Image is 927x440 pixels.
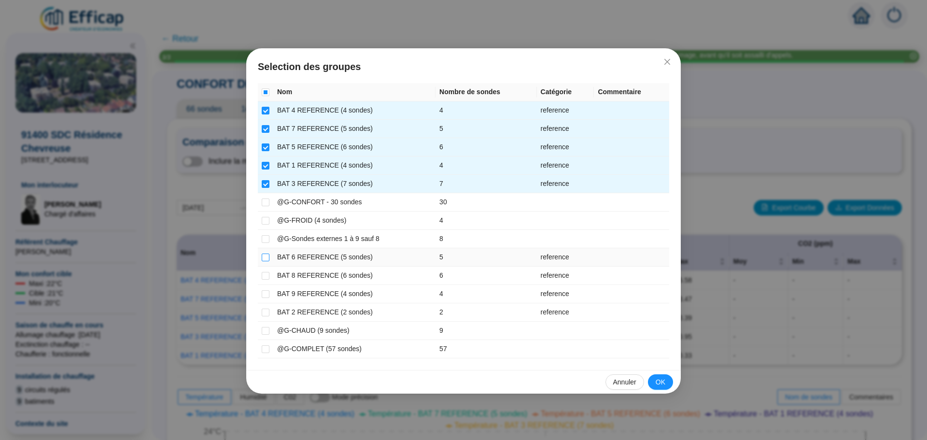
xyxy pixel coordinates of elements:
[273,138,435,156] td: BAT 5 REFERENCE (6 sondes)
[258,60,669,73] span: Selection des groupes
[605,374,644,390] button: Annuler
[435,248,536,267] td: 5
[435,101,536,120] td: 4
[660,54,675,70] button: Close
[435,120,536,138] td: 5
[435,285,536,303] td: 4
[537,83,594,101] th: Catégorie
[273,101,435,120] td: BAT 4 REFERENCE (4 sondes)
[273,175,435,193] td: BAT 3 REFERENCE (7 sondes)
[613,377,636,387] span: Annuler
[273,156,435,175] td: BAT 1 REFERENCE (4 sondes)
[537,285,594,303] td: reference
[537,101,594,120] td: reference
[435,156,536,175] td: 4
[537,303,594,322] td: reference
[435,322,536,340] td: 9
[273,83,435,101] th: Nom
[537,175,594,193] td: reference
[537,267,594,285] td: reference
[273,285,435,303] td: BAT 9 REFERENCE (4 sondes)
[435,303,536,322] td: 2
[537,138,594,156] td: reference
[273,212,435,230] td: @G-FROID (4 sondes)
[435,212,536,230] td: 4
[660,58,675,66] span: Fermer
[273,340,435,358] td: @G-COMPLET (57 sondes)
[648,374,673,390] button: OK
[435,83,536,101] th: Nombre de sondes
[594,83,669,101] th: Commentaire
[663,58,671,66] span: close
[273,193,435,212] td: @G-CONFORT - 30 sondes
[273,303,435,322] td: BAT 2 REFERENCE (2 sondes)
[273,322,435,340] td: @G-CHAUD (9 sondes)
[435,340,536,358] td: 57
[537,120,594,138] td: reference
[435,175,536,193] td: 7
[656,377,665,387] span: OK
[435,138,536,156] td: 6
[273,230,435,248] td: @G-Sondes externes 1 à 9 sauf 8
[273,267,435,285] td: BAT 8 REFERENCE (6 sondes)
[537,248,594,267] td: reference
[435,267,536,285] td: 6
[435,193,536,212] td: 30
[537,156,594,175] td: reference
[273,248,435,267] td: BAT 6 REFERENCE (5 sondes)
[435,230,536,248] td: 8
[273,120,435,138] td: BAT 7 REFERENCE (5 sondes)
